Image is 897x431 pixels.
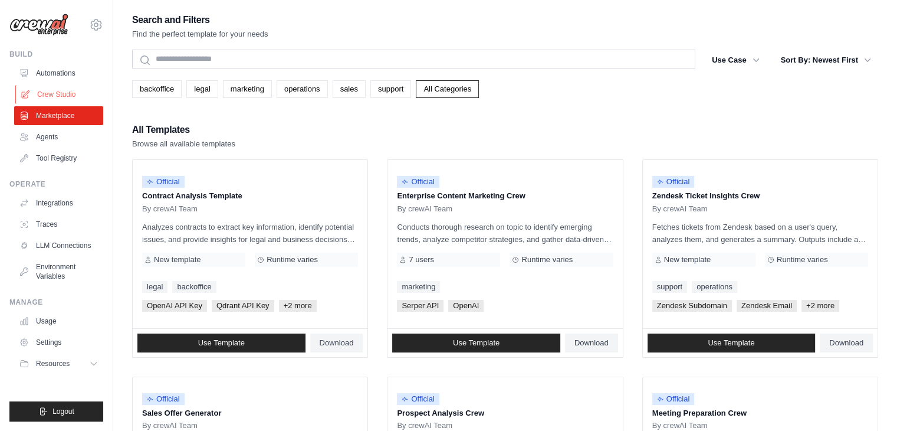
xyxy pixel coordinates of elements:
[212,300,274,312] span: Qdrant API Key
[574,338,609,348] span: Download
[370,80,411,98] a: support
[14,354,103,373] button: Resources
[397,176,439,188] span: Official
[132,80,182,98] a: backoffice
[14,215,103,234] a: Traces
[652,221,868,246] p: Fetches tickets from Zendesk based on a user's query, analyzes them, and generates a summary. Out...
[198,338,245,348] span: Use Template
[320,338,354,348] span: Download
[692,281,737,293] a: operations
[652,393,695,405] span: Official
[142,407,358,419] p: Sales Offer Generator
[648,334,816,352] a: Use Template
[652,281,687,293] a: support
[142,176,185,188] span: Official
[172,281,216,293] a: backoffice
[14,333,103,352] a: Settings
[397,300,443,312] span: Serper API
[397,407,613,419] p: Prospect Analysis Crew
[14,149,103,168] a: Tool Registry
[565,334,618,352] a: Download
[9,401,103,422] button: Logout
[521,255,573,265] span: Runtime varies
[652,300,732,312] span: Zendesk Subdomain
[14,128,103,146] a: Agents
[801,300,839,312] span: +2 more
[142,204,198,214] span: By crewAI Team
[652,176,695,188] span: Official
[14,64,103,83] a: Automations
[708,338,754,348] span: Use Template
[397,190,613,202] p: Enterprise Content Marketing Crew
[142,221,358,246] p: Analyzes contracts to extract key information, identify potential issues, and provide insights fo...
[14,257,103,286] a: Environment Variables
[132,122,235,138] h2: All Templates
[397,393,439,405] span: Official
[14,106,103,125] a: Marketplace
[223,80,272,98] a: marketing
[409,255,434,265] span: 7 users
[36,359,70,368] span: Resources
[652,190,868,202] p: Zendesk Ticket Insights Crew
[829,338,863,348] span: Download
[142,393,185,405] span: Official
[448,300,484,312] span: OpenAI
[132,28,268,40] p: Find the perfect template for your needs
[737,300,797,312] span: Zendesk Email
[277,80,328,98] a: operations
[52,407,74,416] span: Logout
[9,14,68,36] img: Logo
[652,421,708,430] span: By crewAI Team
[310,334,363,352] a: Download
[416,80,479,98] a: All Categories
[392,334,560,352] a: Use Template
[132,12,268,28] h2: Search and Filters
[15,85,104,104] a: Crew Studio
[652,407,868,419] p: Meeting Preparation Crew
[137,334,305,352] a: Use Template
[9,298,103,307] div: Manage
[820,334,873,352] a: Download
[397,421,452,430] span: By crewAI Team
[142,421,198,430] span: By crewAI Team
[774,50,878,71] button: Sort By: Newest First
[186,80,218,98] a: legal
[397,204,452,214] span: By crewAI Team
[9,50,103,59] div: Build
[664,255,711,265] span: New template
[142,190,358,202] p: Contract Analysis Template
[154,255,201,265] span: New template
[279,300,317,312] span: +2 more
[14,312,103,331] a: Usage
[267,255,318,265] span: Runtime varies
[397,221,613,246] p: Conducts thorough research on topic to identify emerging trends, analyze competitor strategies, a...
[142,300,207,312] span: OpenAI API Key
[9,179,103,189] div: Operate
[453,338,500,348] span: Use Template
[652,204,708,214] span: By crewAI Team
[705,50,767,71] button: Use Case
[142,281,167,293] a: legal
[14,194,103,213] a: Integrations
[333,80,366,98] a: sales
[14,236,103,255] a: LLM Connections
[132,138,235,150] p: Browse all available templates
[777,255,828,265] span: Runtime varies
[397,281,440,293] a: marketing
